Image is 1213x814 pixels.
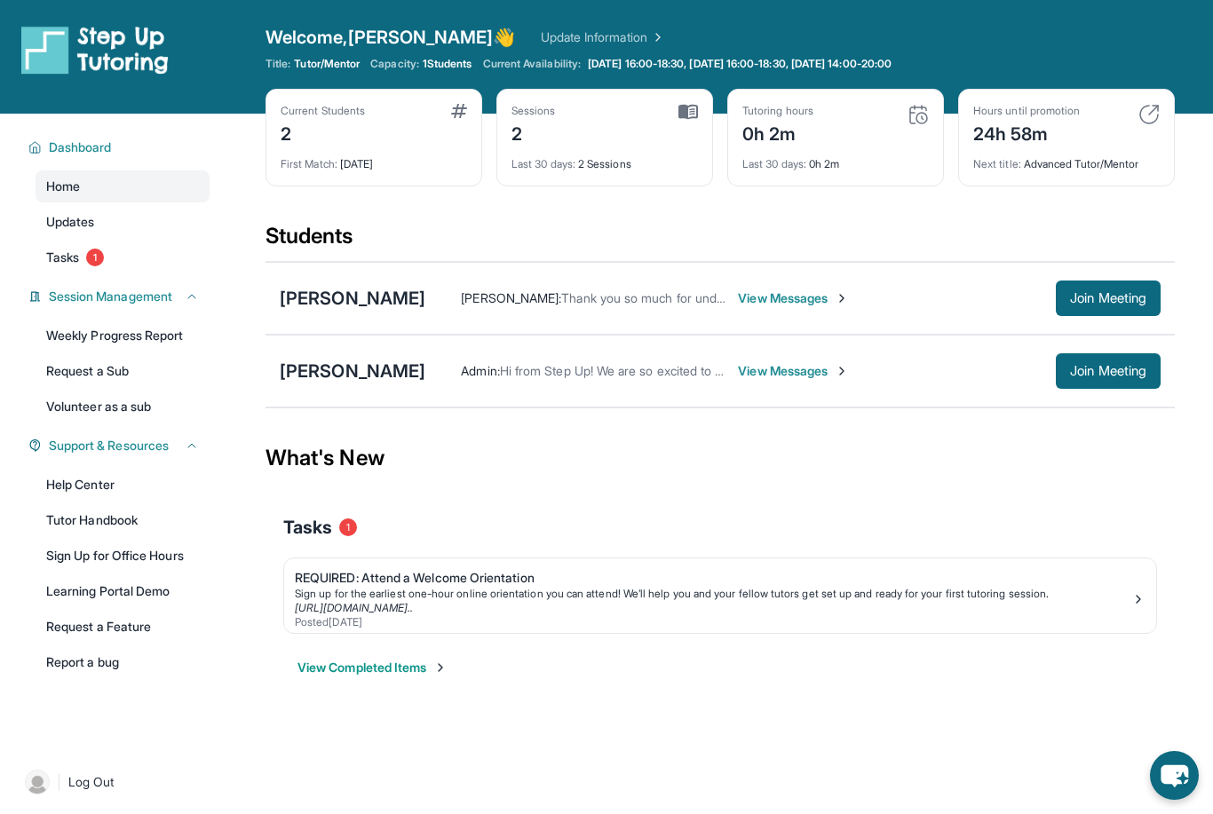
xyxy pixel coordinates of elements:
[18,763,210,802] a: |Log Out
[1056,281,1161,316] button: Join Meeting
[21,25,169,75] img: logo
[973,157,1021,170] span: Next title :
[36,355,210,387] a: Request a Sub
[280,359,425,383] div: [PERSON_NAME]
[295,587,1131,601] div: Sign up for the earliest one-hour online orientation you can attend! We’ll help you and your fell...
[68,773,115,791] span: Log Out
[973,146,1160,171] div: Advanced Tutor/Mentor
[281,104,365,118] div: Current Students
[36,206,210,238] a: Updates
[588,57,892,71] span: [DATE] 16:00-18:30, [DATE] 16:00-18:30, [DATE] 14:00-20:00
[541,28,665,46] a: Update Information
[295,601,413,614] a: [URL][DOMAIN_NAME]..
[36,170,210,202] a: Home
[36,469,210,501] a: Help Center
[511,118,556,146] div: 2
[49,138,112,156] span: Dashboard
[511,146,698,171] div: 2 Sessions
[46,178,80,195] span: Home
[49,288,172,305] span: Session Management
[266,222,1175,261] div: Students
[297,659,448,676] button: View Completed Items
[511,157,575,170] span: Last 30 days :
[1070,366,1146,376] span: Join Meeting
[281,157,337,170] span: First Match :
[46,213,95,231] span: Updates
[283,515,332,540] span: Tasks
[908,104,929,125] img: card
[266,57,290,71] span: Title:
[36,540,210,572] a: Sign Up for Office Hours
[36,504,210,536] a: Tutor Handbook
[266,25,516,50] span: Welcome, [PERSON_NAME] 👋
[36,575,210,607] a: Learning Portal Demo
[835,291,849,305] img: Chevron-Right
[281,146,467,171] div: [DATE]
[86,249,104,266] span: 1
[742,104,813,118] div: Tutoring hours
[738,289,849,307] span: View Messages
[678,104,698,120] img: card
[36,391,210,423] a: Volunteer as a sub
[973,118,1080,146] div: 24h 58m
[284,558,1156,633] a: REQUIRED: Attend a Welcome OrientationSign up for the earliest one-hour online orientation you ca...
[742,146,929,171] div: 0h 2m
[483,57,581,71] span: Current Availability:
[742,157,806,170] span: Last 30 days :
[49,437,169,454] span: Support & Resources
[36,611,210,643] a: Request a Feature
[295,615,1131,629] div: Posted [DATE]
[281,118,365,146] div: 2
[42,437,199,454] button: Support & Resources
[1138,104,1160,125] img: card
[36,646,210,678] a: Report a bug
[835,364,849,378] img: Chevron-Right
[370,57,419,71] span: Capacity:
[42,138,199,156] button: Dashboard
[295,569,1131,587] div: REQUIRED: Attend a Welcome Orientation
[647,28,665,46] img: Chevron Right
[266,419,1175,497] div: What's New
[461,290,561,305] span: [PERSON_NAME] :
[294,57,360,71] span: Tutor/Mentor
[36,241,210,273] a: Tasks1
[1150,751,1199,800] button: chat-button
[973,104,1080,118] div: Hours until promotion
[461,363,499,378] span: Admin :
[46,249,79,266] span: Tasks
[738,362,849,380] span: View Messages
[280,286,425,311] div: [PERSON_NAME]
[511,104,556,118] div: Sessions
[561,290,794,305] span: Thank you so much for understanding.🙏
[57,771,61,793] span: |
[25,770,50,794] img: user-img
[423,57,472,71] span: 1 Students
[451,104,467,118] img: card
[742,118,813,146] div: 0h 2m
[339,518,357,536] span: 1
[42,288,199,305] button: Session Management
[36,320,210,352] a: Weekly Progress Report
[584,57,895,71] a: [DATE] 16:00-18:30, [DATE] 16:00-18:30, [DATE] 14:00-20:00
[1056,353,1161,389] button: Join Meeting
[1070,293,1146,304] span: Join Meeting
